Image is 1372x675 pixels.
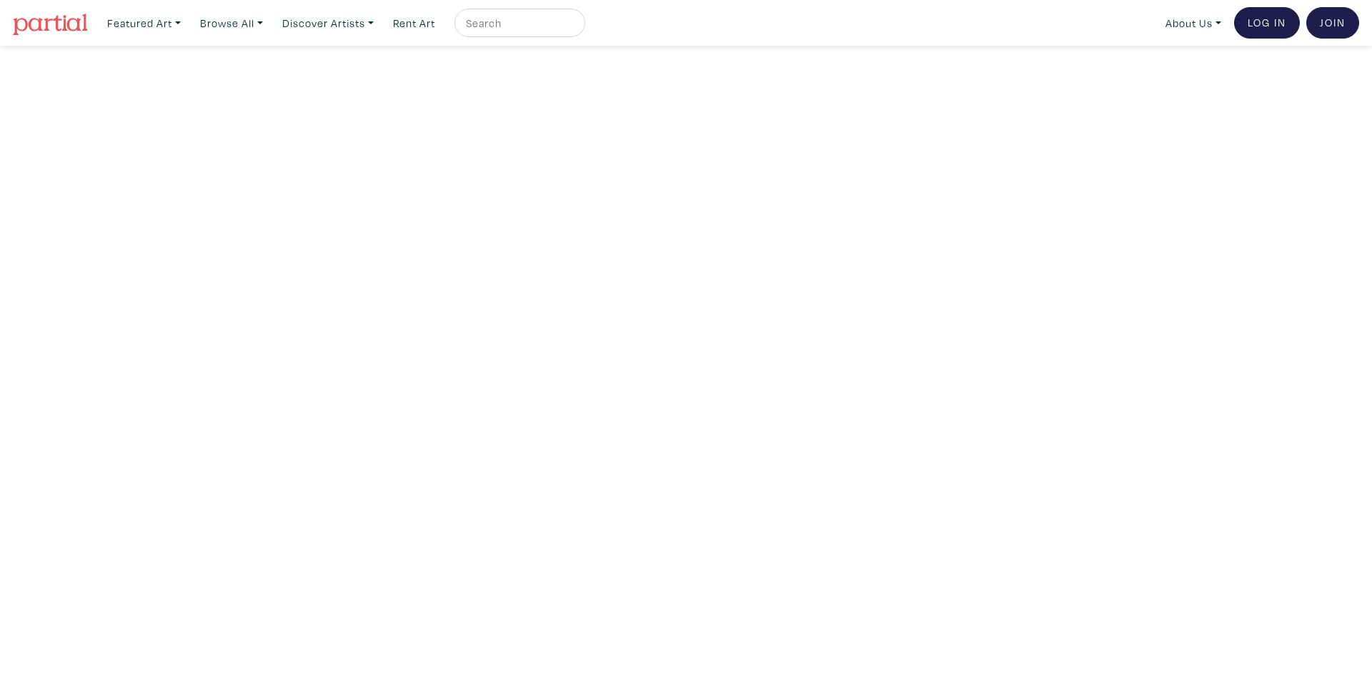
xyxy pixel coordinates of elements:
a: Featured Art [101,9,187,38]
a: Rent Art [387,9,442,38]
a: About Us [1159,9,1228,38]
a: Log In [1234,7,1300,39]
input: Search [464,14,572,32]
a: Browse All [194,9,269,38]
a: Join [1306,7,1359,39]
a: Discover Artists [276,9,380,38]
